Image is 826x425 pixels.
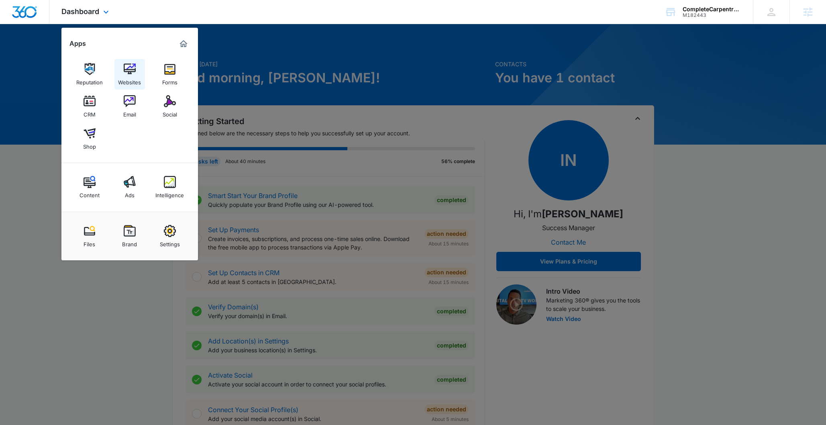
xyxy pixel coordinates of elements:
[74,59,105,90] a: Reputation
[83,139,96,150] div: Shop
[160,237,180,247] div: Settings
[80,188,100,198] div: Content
[74,123,105,154] a: Shop
[74,221,105,251] a: Files
[118,75,141,86] div: Websites
[155,91,185,122] a: Social
[123,107,136,118] div: Email
[683,6,741,12] div: account name
[114,59,145,90] a: Websites
[61,7,99,16] span: Dashboard
[84,237,95,247] div: Files
[69,40,86,47] h2: Apps
[177,37,190,50] a: Marketing 360® Dashboard
[74,91,105,122] a: CRM
[162,75,177,86] div: Forms
[114,221,145,251] a: Brand
[74,172,105,202] a: Content
[155,221,185,251] a: Settings
[114,172,145,202] a: Ads
[125,188,135,198] div: Ads
[122,237,137,247] div: Brand
[76,75,103,86] div: Reputation
[114,91,145,122] a: Email
[155,188,184,198] div: Intelligence
[84,107,96,118] div: CRM
[683,12,741,18] div: account id
[155,59,185,90] a: Forms
[155,172,185,202] a: Intelligence
[163,107,177,118] div: Social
